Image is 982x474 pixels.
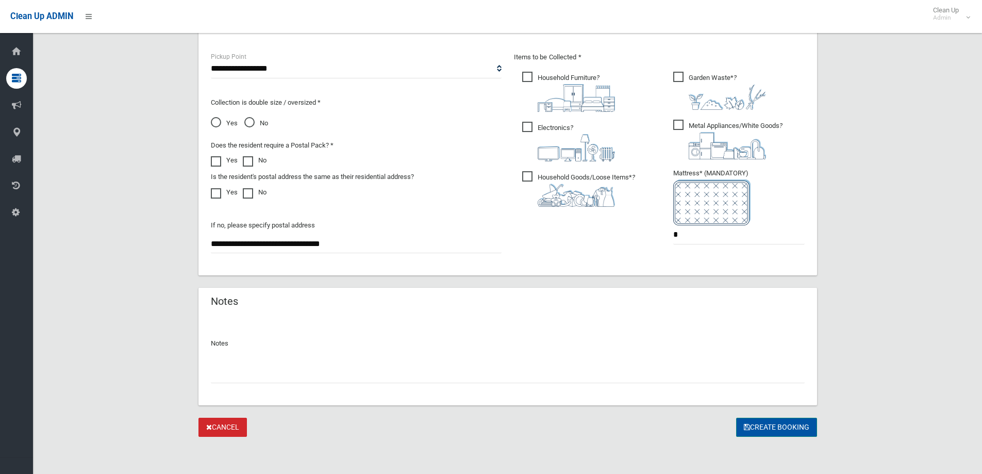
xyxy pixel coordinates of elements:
p: Collection is double size / oversized * [211,96,502,109]
span: Yes [211,117,238,129]
header: Notes [198,291,251,312]
span: Mattress* (MANDATORY) [673,169,805,225]
img: 4fd8a5c772b2c999c83690221e5242e0.png [689,84,766,110]
label: Yes [211,186,238,199]
label: Does the resident require a Postal Pack? * [211,139,334,152]
span: Electronics [522,122,615,161]
span: Household Goods/Loose Items* [522,171,635,207]
i: ? [538,173,635,207]
p: Items to be Collected * [514,51,805,63]
label: Is the resident's postal address the same as their residential address? [211,171,414,183]
button: Create Booking [736,418,817,437]
span: Clean Up [928,6,969,22]
img: 394712a680b73dbc3d2a6a3a7ffe5a07.png [538,134,615,161]
label: If no, please specify postal address [211,219,315,232]
img: 36c1b0289cb1767239cdd3de9e694f19.png [689,132,766,159]
small: Admin [933,14,959,22]
i: ? [538,74,615,112]
a: Cancel [198,418,247,437]
img: aa9efdbe659d29b613fca23ba79d85cb.png [538,84,615,112]
span: No [244,117,268,129]
span: Household Furniture [522,72,615,112]
i: ? [689,74,766,110]
label: No [243,186,267,199]
span: Clean Up ADMIN [10,11,73,21]
span: Garden Waste* [673,72,766,110]
span: Metal Appliances/White Goods [673,120,783,159]
i: ? [689,122,783,159]
label: Yes [211,154,238,167]
img: b13cc3517677393f34c0a387616ef184.png [538,184,615,207]
i: ? [538,124,615,161]
p: Notes [211,337,805,350]
img: e7408bece873d2c1783593a074e5cb2f.png [673,179,751,225]
label: No [243,154,267,167]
